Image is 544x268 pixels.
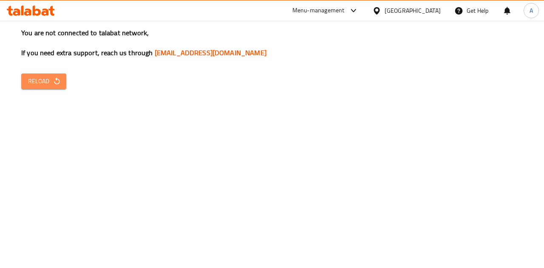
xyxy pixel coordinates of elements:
span: Reload [28,76,59,87]
button: Reload [21,73,66,89]
div: Menu-management [292,6,345,16]
h3: You are not connected to talabat network, If you need extra support, reach us through [21,28,523,58]
a: [EMAIL_ADDRESS][DOMAIN_NAME] [155,46,266,59]
span: A [530,6,533,15]
div: [GEOGRAPHIC_DATA] [385,6,441,15]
